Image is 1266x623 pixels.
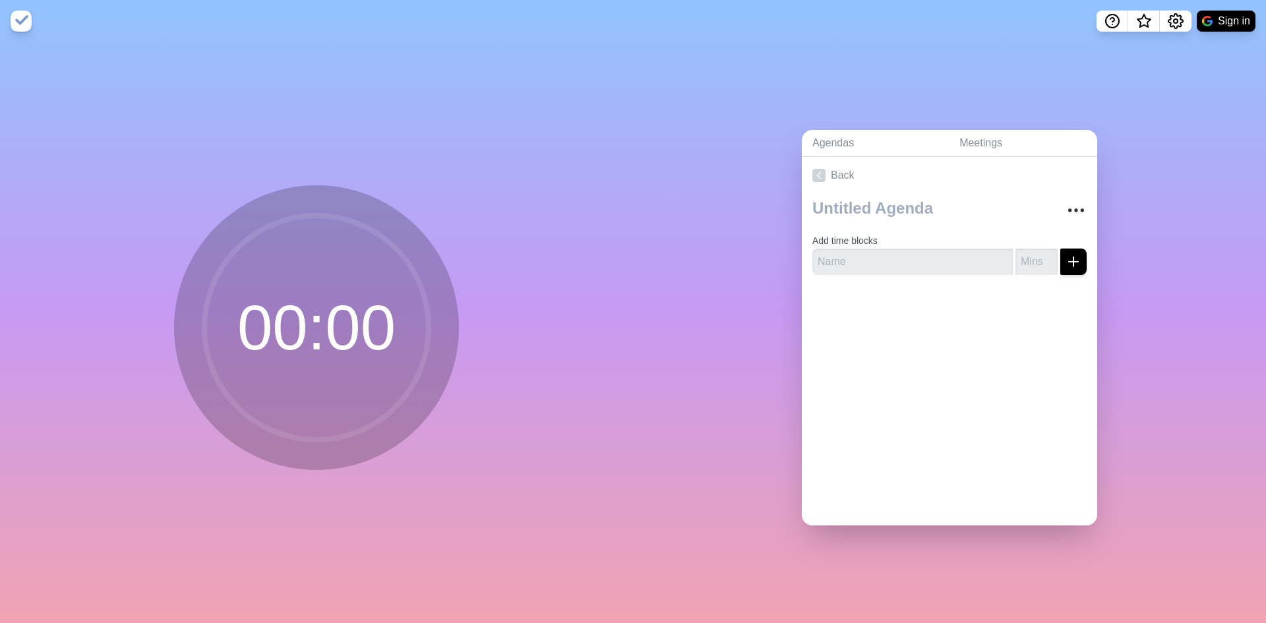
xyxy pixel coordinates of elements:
a: Back [802,157,1097,194]
button: Settings [1160,11,1191,32]
button: Sign in [1197,11,1255,32]
label: Add time blocks [812,235,878,246]
input: Name [812,249,1013,275]
button: Help [1097,11,1128,32]
a: Meetings [949,130,1097,157]
button: More [1063,197,1089,223]
img: timeblocks logo [11,11,32,32]
button: What’s new [1128,11,1160,32]
a: Agendas [802,130,949,157]
input: Mins [1015,249,1058,275]
img: google logo [1202,16,1213,26]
